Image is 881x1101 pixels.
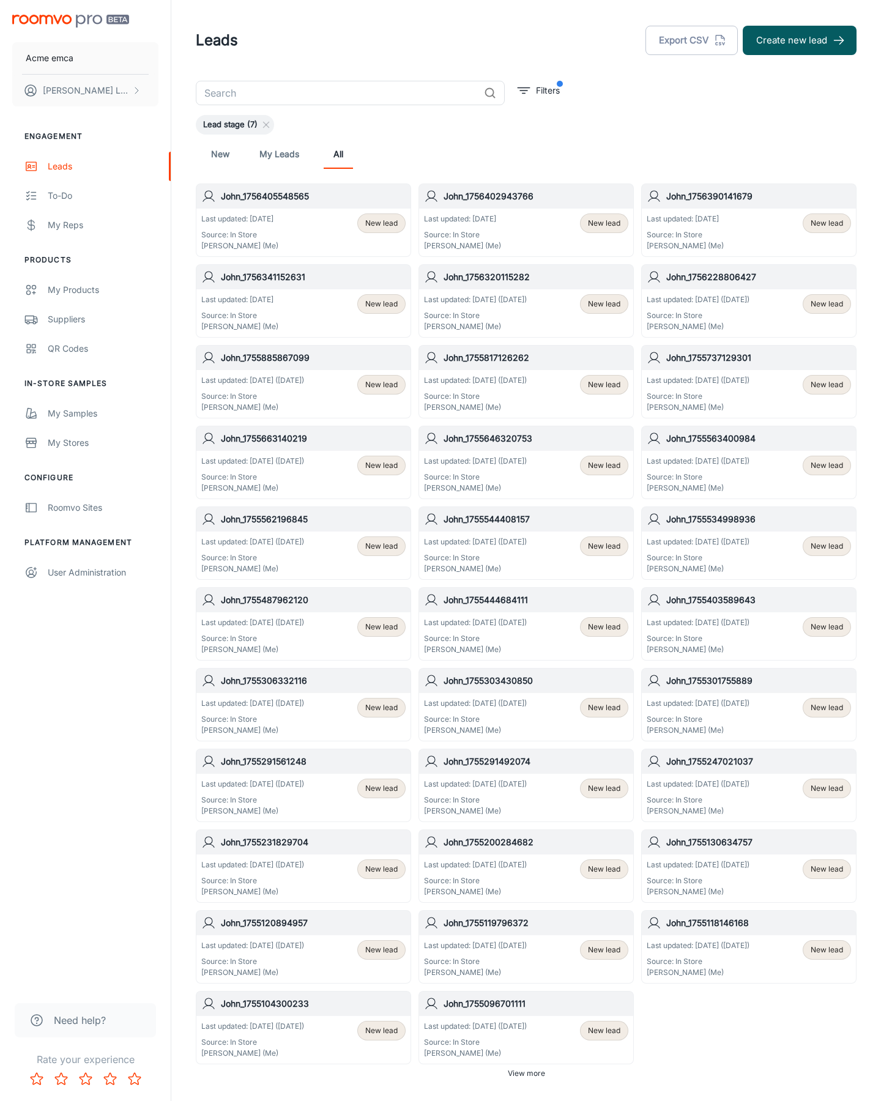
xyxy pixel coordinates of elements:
a: John_1755534998936Last updated: [DATE] ([DATE])Source: In Store[PERSON_NAME] (Me)New lead [641,506,857,580]
p: Source: In Store [201,229,278,240]
h6: John_1755737129301 [666,351,851,365]
p: Source: In Store [647,956,749,967]
span: New lead [365,944,398,955]
span: New lead [588,702,620,713]
p: Acme emca [26,51,73,65]
h6: John_1755119796372 [444,916,628,930]
p: Last updated: [DATE] ([DATE]) [424,779,527,790]
h6: John_1755301755889 [666,674,851,688]
h1: Leads [196,29,238,51]
h6: John_1755817126262 [444,351,628,365]
p: Source: In Store [647,875,749,886]
a: John_1755562196845Last updated: [DATE] ([DATE])Source: In Store[PERSON_NAME] (Me)New lead [196,506,411,580]
p: [PERSON_NAME] (Me) [424,886,527,897]
span: New lead [365,460,398,471]
span: New lead [811,379,843,390]
h6: John_1755306332116 [221,674,406,688]
button: Create new lead [743,26,857,55]
p: Source: In Store [647,714,749,725]
p: Last updated: [DATE] ([DATE]) [424,698,527,709]
h6: John_1755104300233 [221,997,406,1010]
p: [PERSON_NAME] (Me) [424,321,527,332]
p: Source: In Store [424,633,527,644]
p: Source: In Store [424,714,527,725]
p: Last updated: [DATE] ([DATE]) [201,779,304,790]
h6: John_1755563400984 [666,432,851,445]
p: [PERSON_NAME] (Me) [201,1048,304,1059]
p: [PERSON_NAME] (Me) [201,483,304,494]
p: [PERSON_NAME] (Me) [647,725,749,736]
button: Rate 3 star [73,1067,98,1091]
a: John_1756228806427Last updated: [DATE] ([DATE])Source: In Store[PERSON_NAME] (Me)New lead [641,264,857,338]
span: New lead [588,379,620,390]
a: John_1755130634757Last updated: [DATE] ([DATE])Source: In Store[PERSON_NAME] (Me)New lead [641,829,857,903]
button: Rate 4 star [98,1067,122,1091]
p: Source: In Store [201,956,304,967]
img: Roomvo PRO Beta [12,15,129,28]
p: [PERSON_NAME] (Me) [424,806,527,817]
span: New lead [588,944,620,955]
p: Source: In Store [201,552,304,563]
a: John_1755663140219Last updated: [DATE] ([DATE])Source: In Store[PERSON_NAME] (Me)New lead [196,426,411,499]
a: John_1756390141679Last updated: [DATE]Source: In Store[PERSON_NAME] (Me)New lead [641,183,857,257]
div: My Products [48,283,158,297]
a: John_1755563400984Last updated: [DATE] ([DATE])Source: In Store[PERSON_NAME] (Me)New lead [641,426,857,499]
span: New lead [588,460,620,471]
p: [PERSON_NAME] (Me) [201,644,304,655]
p: Source: In Store [201,472,304,483]
a: John_1755737129301Last updated: [DATE] ([DATE])Source: In Store[PERSON_NAME] (Me)New lead [641,345,857,418]
p: Last updated: [DATE] ([DATE]) [647,294,749,305]
span: New lead [588,298,620,310]
p: Last updated: [DATE] ([DATE]) [647,375,749,386]
div: Leads [48,160,158,173]
p: [PERSON_NAME] (Me) [424,725,527,736]
div: QR Codes [48,342,158,355]
p: Filters [536,84,560,97]
p: Source: In Store [424,310,527,321]
p: [PERSON_NAME] (Me) [201,725,304,736]
div: My Stores [48,436,158,450]
div: User Administration [48,566,158,579]
h6: John_1755562196845 [221,513,406,526]
div: Lead stage (7) [196,115,274,135]
span: New lead [588,1025,620,1036]
p: Source: In Store [424,875,527,886]
h6: John_1755444684111 [444,593,628,607]
p: [PERSON_NAME] (Me) [424,402,527,413]
span: New lead [365,218,398,229]
button: [PERSON_NAME] Leaptools [12,75,158,106]
p: [PERSON_NAME] (Me) [647,967,749,978]
span: New lead [365,298,398,310]
a: John_1756320115282Last updated: [DATE] ([DATE])Source: In Store[PERSON_NAME] (Me)New lead [418,264,634,338]
button: filter [515,81,563,100]
p: Source: In Store [201,391,304,402]
span: New lead [365,541,398,552]
span: New lead [365,621,398,632]
p: Last updated: [DATE] ([DATE]) [424,617,527,628]
div: Suppliers [48,313,158,326]
span: View more [508,1068,545,1079]
span: New lead [811,864,843,875]
a: John_1755444684111Last updated: [DATE] ([DATE])Source: In Store[PERSON_NAME] (Me)New lead [418,587,634,661]
p: Last updated: [DATE] ([DATE]) [647,536,749,547]
p: Source: In Store [647,795,749,806]
div: My Samples [48,407,158,420]
p: Rate your experience [10,1052,161,1067]
p: Source: In Store [424,391,527,402]
p: Last updated: [DATE] ([DATE]) [201,1021,304,1032]
span: New lead [811,460,843,471]
span: New lead [811,783,843,794]
h6: John_1755291561248 [221,755,406,768]
p: [PERSON_NAME] (Me) [647,886,749,897]
p: [PERSON_NAME] (Me) [201,806,304,817]
a: John_1755200284682Last updated: [DATE] ([DATE])Source: In Store[PERSON_NAME] (Me)New lead [418,829,634,903]
p: Source: In Store [424,1037,527,1048]
p: [PERSON_NAME] (Me) [424,644,527,655]
span: New lead [811,621,843,632]
span: New lead [365,1025,398,1036]
a: New [206,139,235,169]
p: Source: In Store [647,472,749,483]
p: Source: In Store [424,472,527,483]
p: [PERSON_NAME] (Me) [201,240,278,251]
h6: John_1755487962120 [221,593,406,607]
